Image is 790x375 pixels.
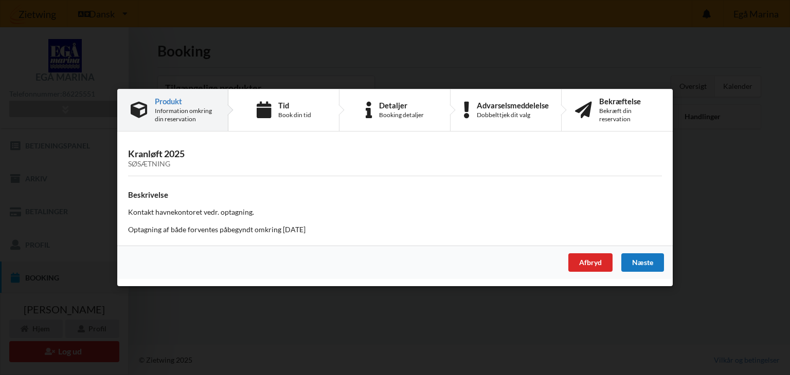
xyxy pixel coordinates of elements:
[477,111,549,119] div: Dobbelttjek dit valg
[128,148,662,168] h3: Kranløft 2025
[621,253,664,272] div: Næste
[599,97,659,105] div: Bekræftelse
[155,97,214,105] div: Produkt
[128,190,662,200] h4: Beskrivelse
[477,101,549,109] div: Advarselsmeddelelse
[128,207,662,217] p: Kontakt havnekontoret vedr. optagning.
[599,107,659,123] div: Bekræft din reservation
[128,224,662,235] p: Optagning af både forventes påbegyndt omkring [DATE]
[128,160,662,168] div: Søsætning
[278,101,311,109] div: Tid
[278,111,311,119] div: Book din tid
[379,101,424,109] div: Detaljer
[379,111,424,119] div: Booking detaljer
[568,253,613,272] div: Afbryd
[155,107,214,123] div: Information omkring din reservation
